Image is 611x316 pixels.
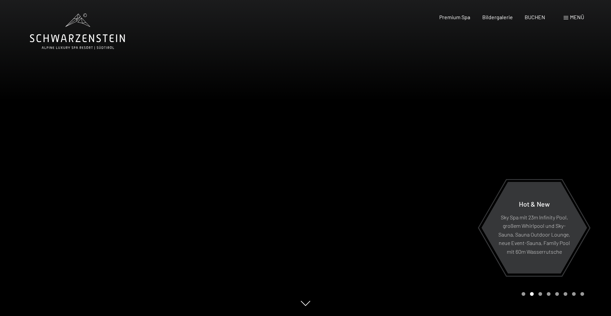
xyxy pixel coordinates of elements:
a: Bildergalerie [482,14,513,20]
div: Carousel Page 2 (Current Slide) [530,292,534,296]
div: Carousel Page 7 [572,292,576,296]
div: Carousel Page 8 [580,292,584,296]
span: Hot & New [519,200,550,208]
div: Carousel Page 5 [555,292,559,296]
div: Carousel Page 6 [564,292,567,296]
div: Carousel Page 1 [522,292,525,296]
a: Hot & New Sky Spa mit 23m Infinity Pool, großem Whirlpool und Sky-Sauna, Sauna Outdoor Lounge, ne... [481,181,587,274]
div: Carousel Pagination [519,292,584,296]
span: Menü [570,14,584,20]
div: Carousel Page 4 [547,292,551,296]
a: Premium Spa [439,14,470,20]
div: Carousel Page 3 [538,292,542,296]
p: Sky Spa mit 23m Infinity Pool, großem Whirlpool und Sky-Sauna, Sauna Outdoor Lounge, neue Event-S... [498,213,571,256]
a: BUCHEN [525,14,545,20]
